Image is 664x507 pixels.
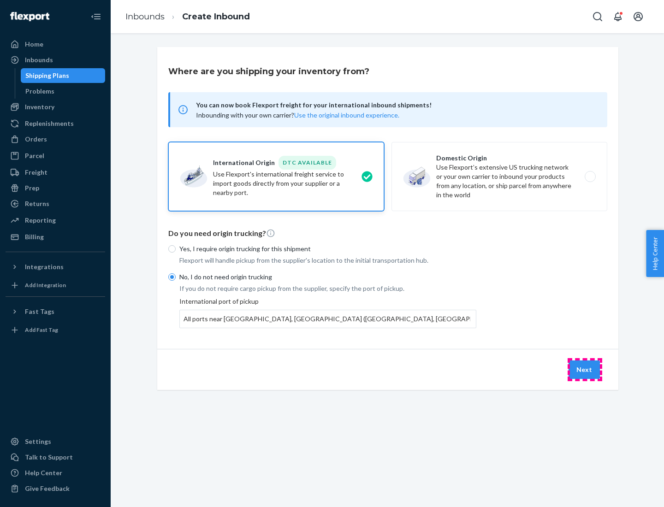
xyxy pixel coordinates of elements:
[10,12,49,21] img: Flexport logo
[87,7,105,26] button: Close Navigation
[182,12,250,22] a: Create Inbound
[21,84,106,99] a: Problems
[6,132,105,147] a: Orders
[6,53,105,67] a: Inbounds
[179,284,476,293] p: If you do not require cargo pickup from the supplier, specify the port of pickup.
[25,307,54,316] div: Fast Tags
[646,230,664,277] button: Help Center
[25,55,53,65] div: Inbounds
[179,297,476,328] div: International port of pickup
[25,262,64,271] div: Integrations
[25,71,69,80] div: Shipping Plans
[179,272,476,282] p: No, I do not need origin trucking
[25,119,74,128] div: Replenishments
[294,111,399,120] button: Use the original inbound experience.
[21,68,106,83] a: Shipping Plans
[196,100,596,111] span: You can now book Flexport freight for your international inbound shipments!
[118,3,257,30] ol: breadcrumbs
[609,7,627,26] button: Open notifications
[25,216,56,225] div: Reporting
[25,168,47,177] div: Freight
[168,245,176,253] input: Yes, I require origin trucking for this shipment
[6,304,105,319] button: Fast Tags
[25,468,62,478] div: Help Center
[6,196,105,211] a: Returns
[25,151,44,160] div: Parcel
[25,281,66,289] div: Add Integration
[179,256,476,265] p: Flexport will handle pickup from the supplier's location to the initial transportation hub.
[6,481,105,496] button: Give Feedback
[6,148,105,163] a: Parcel
[25,232,44,242] div: Billing
[25,135,47,144] div: Orders
[6,213,105,228] a: Reporting
[125,12,165,22] a: Inbounds
[25,183,39,193] div: Prep
[6,100,105,114] a: Inventory
[629,7,647,26] button: Open account menu
[6,323,105,337] a: Add Fast Tag
[25,484,70,493] div: Give Feedback
[25,87,54,96] div: Problems
[6,259,105,274] button: Integrations
[25,40,43,49] div: Home
[6,466,105,480] a: Help Center
[6,230,105,244] a: Billing
[6,165,105,180] a: Freight
[6,181,105,195] a: Prep
[25,199,49,208] div: Returns
[168,228,607,239] p: Do you need origin trucking?
[569,360,600,379] button: Next
[25,102,54,112] div: Inventory
[168,65,369,77] h3: Where are you shipping your inventory from?
[6,434,105,449] a: Settings
[25,437,51,446] div: Settings
[196,111,399,119] span: Inbounding with your own carrier?
[6,278,105,293] a: Add Integration
[6,37,105,52] a: Home
[179,244,476,253] p: Yes, I require origin trucking for this shipment
[6,450,105,465] a: Talk to Support
[6,116,105,131] a: Replenishments
[168,273,176,281] input: No, I do not need origin trucking
[588,7,607,26] button: Open Search Box
[25,326,58,334] div: Add Fast Tag
[25,453,73,462] div: Talk to Support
